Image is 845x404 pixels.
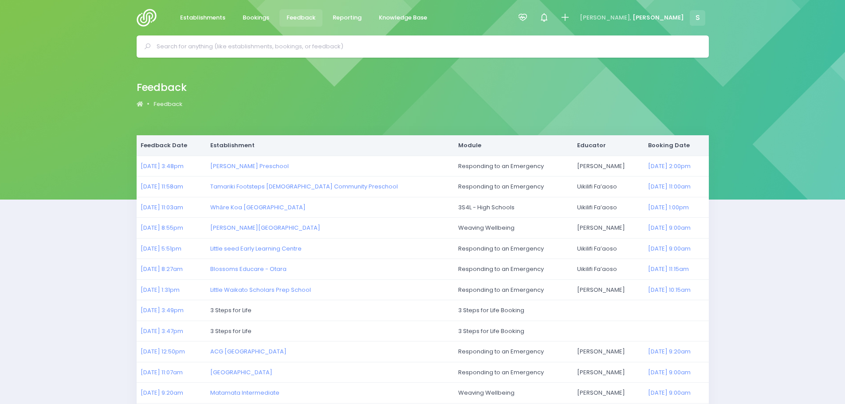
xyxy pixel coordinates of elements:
span: [PERSON_NAME] [633,13,684,22]
a: [DATE] 3:49pm [141,306,184,314]
a: [DATE] 8:55pm [141,224,183,232]
th: Educator [573,135,644,156]
th: Module [454,135,573,156]
a: [DATE] 11:03am [141,203,183,212]
td: 3 Steps for Life Booking [454,321,709,341]
span: 3 Steps for Life [210,327,252,335]
td: Uikilifi Fa’aoso [573,259,644,280]
a: [DATE] 12:50pm [141,347,185,356]
a: Blossoms Educare - Otara [210,265,287,273]
a: [DATE] 10:15am [648,286,691,294]
a: Reporting [326,9,369,27]
a: Feedback [153,100,182,109]
td: [PERSON_NAME] [573,341,644,362]
span: Knowledge Base [379,13,427,22]
img: Logo [137,9,162,27]
a: [DATE] 11:15am [648,265,689,273]
a: [DATE] 1:31pm [141,286,180,294]
span: Reporting [333,13,362,22]
td: 3 Steps for Life Booking [454,300,709,321]
a: [DATE] 9:00am [648,368,691,377]
td: [PERSON_NAME] [573,362,644,383]
a: [DATE] 9:00am [648,244,691,253]
a: Bookings [236,9,277,27]
a: ACG [GEOGRAPHIC_DATA] [210,347,287,356]
h2: Feedback [137,82,187,94]
a: Establishments [173,9,233,27]
a: Knowledge Base [372,9,435,27]
td: Weaving Wellbeing [454,383,573,404]
td: Responding to an Emergency [454,156,573,177]
a: [DATE] 9:00am [648,224,691,232]
td: Weaving Wellbeing [454,218,573,239]
a: [DATE] 9:00am [648,388,691,397]
td: 3S4L - High Schools [454,197,573,218]
td: Uikilifi Fa’aoso [573,197,644,218]
a: [DATE] 11:07am [141,368,183,377]
td: Responding to an Emergency [454,238,573,259]
a: [DATE] 5:51pm [141,244,181,253]
a: [DATE] 11:00am [648,182,691,191]
a: Tamariki Footsteps [DEMOGRAPHIC_DATA] Community Preschool [210,182,398,191]
td: [PERSON_NAME] [573,218,644,239]
a: [PERSON_NAME] Preschool [210,162,289,170]
td: Responding to an Emergency [454,177,573,197]
a: Feedback [279,9,323,27]
a: [DATE] 3:47pm [141,327,183,335]
td: Responding to an Emergency [454,259,573,280]
span: Feedback [287,13,315,22]
span: [PERSON_NAME], [580,13,631,22]
th: Booking Date [644,135,709,156]
td: Responding to an Emergency [454,341,573,362]
td: Uikilifi Fa’aoso [573,177,644,197]
input: Search for anything (like establishments, bookings, or feedback) [157,40,696,53]
span: S [690,10,705,26]
a: Little seed Early Learning Centre [210,244,302,253]
span: Establishments [180,13,225,22]
span: Bookings [243,13,269,22]
a: [DATE] 8:27am [141,265,183,273]
td: Responding to an Emergency [454,279,573,300]
th: Establishment [206,135,454,156]
a: [PERSON_NAME][GEOGRAPHIC_DATA] [210,224,320,232]
td: Uikilifi Fa’aoso [573,238,644,259]
th: Feedback Date [137,135,206,156]
td: [PERSON_NAME] [573,279,644,300]
a: Little Waikato Scholars Prep School [210,286,311,294]
td: [PERSON_NAME] [573,383,644,404]
span: 3 Steps for Life [210,306,252,314]
td: [PERSON_NAME] [573,156,644,177]
a: [DATE] 1:00pm [648,203,689,212]
a: [DATE] 11:58am [141,182,183,191]
a: [DATE] 9:20am [141,388,183,397]
a: Whāre Koa [GEOGRAPHIC_DATA] [210,203,305,212]
a: [DATE] 9:20am [648,347,691,356]
a: [DATE] 3:48pm [141,162,184,170]
a: [GEOGRAPHIC_DATA] [210,368,272,377]
a: [DATE] 2:00pm [648,162,691,170]
td: Responding to an Emergency [454,362,573,383]
a: Matamata Intermediate [210,388,279,397]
